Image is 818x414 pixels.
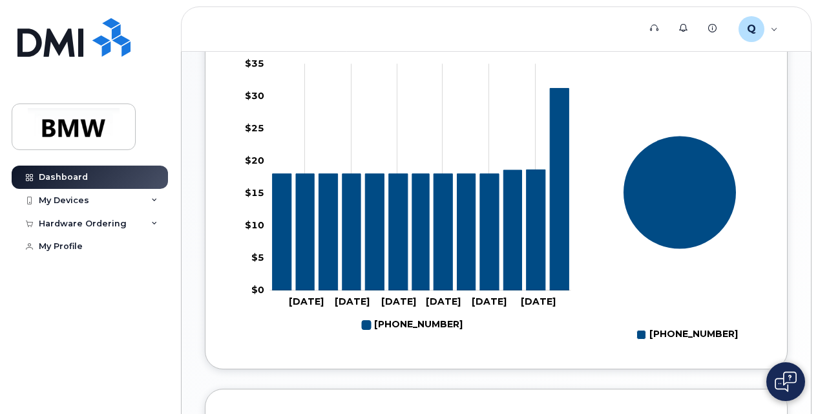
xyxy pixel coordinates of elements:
tspan: [DATE] [335,296,370,307]
tspan: $20 [245,154,264,166]
tspan: [DATE] [426,296,461,307]
g: Chart [245,57,571,335]
tspan: $15 [245,186,264,198]
img: Open chat [775,371,797,392]
g: Legend [362,314,463,336]
g: Chart [623,135,738,345]
tspan: [DATE] [521,296,556,307]
tspan: $0 [251,283,264,295]
g: 864-907-9592 [362,314,463,336]
span: Q [747,21,756,37]
g: 864-907-9592 [273,88,569,290]
g: Legend [637,324,738,345]
g: Series [623,135,737,249]
tspan: $35 [245,57,264,69]
tspan: [DATE] [472,296,507,307]
tspan: $30 [245,89,264,101]
tspan: [DATE] [289,296,324,307]
tspan: $10 [245,219,264,230]
div: QTF3895 [729,16,787,42]
tspan: $25 [245,122,264,133]
tspan: [DATE] [381,296,416,307]
tspan: $5 [251,251,264,263]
